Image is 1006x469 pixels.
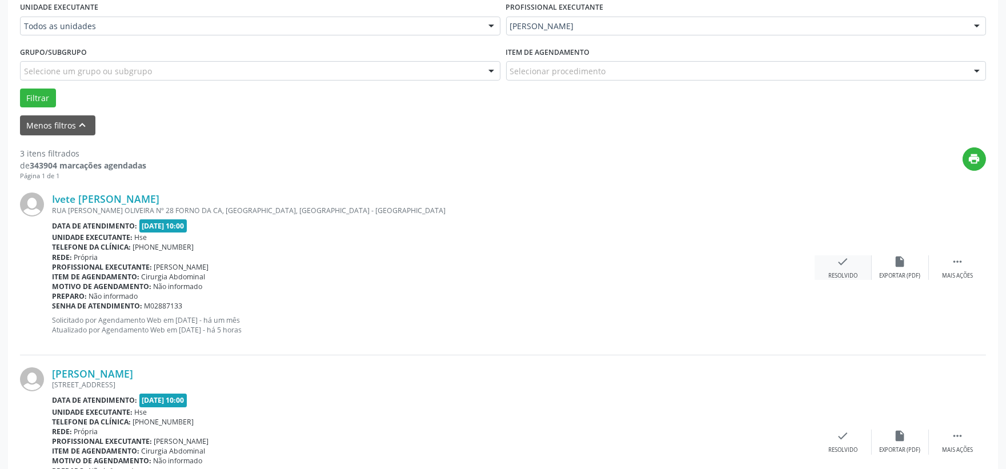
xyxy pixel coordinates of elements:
b: Motivo de agendamento: [52,456,151,466]
span: Cirurgia Abdominal [142,446,206,456]
b: Rede: [52,252,72,262]
span: Hse [135,407,147,417]
div: 3 itens filtrados [20,147,146,159]
span: Hse [135,233,147,242]
div: de [20,159,146,171]
div: RUA [PERSON_NAME] OLIVEIRA Nº 28 FORNO DA CA, [GEOGRAPHIC_DATA], [GEOGRAPHIC_DATA] - [GEOGRAPHIC_... [52,206,815,215]
b: Senha de atendimento: [52,301,142,311]
div: Página 1 de 1 [20,171,146,181]
b: Data de atendimento: [52,221,137,231]
span: Cirurgia Abdominal [142,272,206,282]
b: Telefone da clínica: [52,417,131,427]
span: [PHONE_NUMBER] [133,417,194,427]
b: Rede: [52,427,72,436]
span: Própria [74,252,98,262]
i:  [951,430,964,442]
p: Solicitado por Agendamento Web em [DATE] - há um mês Atualizado por Agendamento Web em [DATE] - h... [52,315,815,335]
span: Todos as unidades [24,21,477,32]
span: [PERSON_NAME] [154,436,209,446]
div: Exportar (PDF) [880,446,921,454]
span: M02887133 [145,301,183,311]
span: Própria [74,427,98,436]
span: [PERSON_NAME] [154,262,209,272]
b: Telefone da clínica: [52,242,131,252]
div: Mais ações [942,272,973,280]
span: Não informado [89,291,138,301]
span: Selecionar procedimento [510,65,606,77]
i: check [837,430,849,442]
a: Ivete [PERSON_NAME] [52,193,159,205]
b: Preparo: [52,291,87,301]
img: img [20,367,44,391]
strong: 343904 marcações agendadas [30,160,146,171]
label: Grupo/Subgrupo [20,43,87,61]
div: [STREET_ADDRESS] [52,380,815,390]
i: insert_drive_file [894,255,907,268]
button: print [963,147,986,171]
b: Item de agendamento: [52,272,139,282]
button: Menos filtroskeyboard_arrow_up [20,115,95,135]
b: Unidade executante: [52,233,133,242]
b: Profissional executante: [52,262,152,272]
span: Selecione um grupo ou subgrupo [24,65,152,77]
b: Item de agendamento: [52,446,139,456]
i:  [951,255,964,268]
span: Não informado [154,282,203,291]
button: Filtrar [20,89,56,108]
span: [PERSON_NAME] [510,21,963,32]
i: print [968,153,981,165]
span: [DATE] 10:00 [139,394,187,407]
label: Item de agendamento [506,43,590,61]
div: Resolvido [828,272,857,280]
b: Profissional executante: [52,436,152,446]
i: insert_drive_file [894,430,907,442]
div: Resolvido [828,446,857,454]
img: img [20,193,44,217]
span: Não informado [154,456,203,466]
span: [DATE] 10:00 [139,219,187,233]
b: Data de atendimento: [52,395,137,405]
i: check [837,255,849,268]
div: Exportar (PDF) [880,272,921,280]
b: Motivo de agendamento: [52,282,151,291]
a: [PERSON_NAME] [52,367,133,380]
span: [PHONE_NUMBER] [133,242,194,252]
i: keyboard_arrow_up [77,119,89,131]
div: Mais ações [942,446,973,454]
b: Unidade executante: [52,407,133,417]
